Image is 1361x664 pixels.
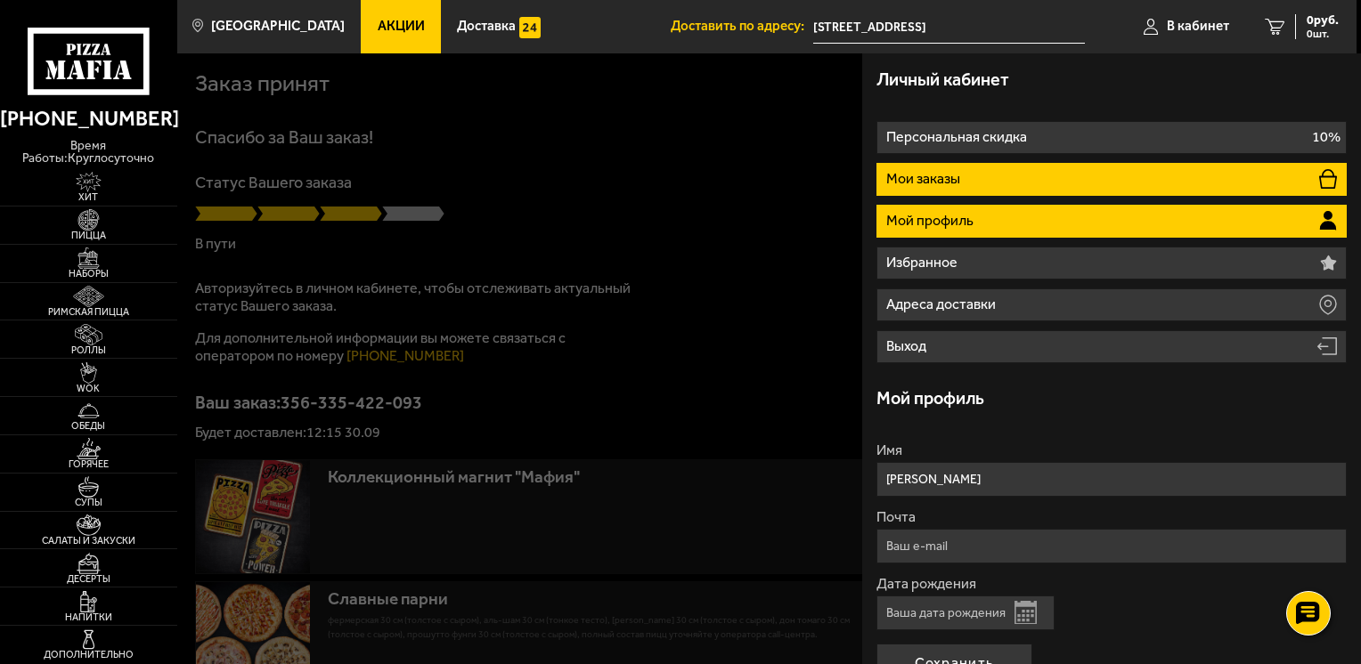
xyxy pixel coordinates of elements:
p: 10% [1312,130,1341,144]
button: Открыть календарь [1015,601,1037,624]
span: В кабинет [1167,20,1229,33]
span: [GEOGRAPHIC_DATA] [211,20,345,33]
img: 15daf4d41897b9f0e9f617042186c801.svg [519,17,541,38]
input: Ваша дата рождения [876,595,1055,630]
span: 0 шт. [1307,28,1339,39]
label: Дата рождения [876,577,1347,591]
p: Избранное [886,255,961,270]
h3: Личный кабинет [876,71,1009,89]
input: Ваш e-mail [876,529,1347,563]
span: Доставить по адресу: [671,20,813,33]
p: Выход [886,339,930,353]
p: Адреса доставки [886,297,999,312]
label: Имя [876,443,1347,458]
p: Мои заказы [886,172,964,186]
input: Ваше имя [876,462,1347,497]
label: Почта [876,510,1347,524]
span: 0 руб. [1307,14,1339,27]
input: Ваш адрес доставки [813,11,1086,44]
span: Акции [378,20,425,33]
p: Мой профиль [886,214,977,228]
h3: Мой профиль [876,390,984,408]
span: Доставка [457,20,516,33]
p: Персональная скидка [886,130,1031,144]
